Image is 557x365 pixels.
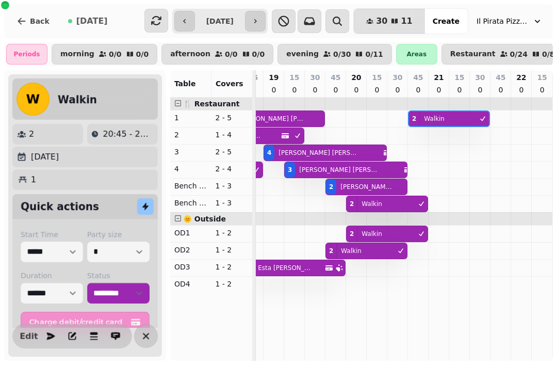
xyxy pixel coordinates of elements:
button: Create [424,9,468,34]
p: Esta [PERSON_NAME] [258,264,310,272]
button: [DATE] [60,9,116,34]
p: 20:45 - 21:45 [103,128,153,140]
p: 15 [454,72,464,83]
p: 30 [392,72,402,83]
p: 0 / 0 [225,51,238,58]
p: 2 - 4 [215,164,248,174]
p: 0 [311,85,319,95]
p: afternoon [170,50,210,58]
span: Create [433,18,460,25]
button: Back [8,9,58,34]
p: 22 [516,72,526,83]
p: 2 [29,128,34,140]
p: 1 - 2 [215,228,248,238]
div: Areas [396,44,437,65]
p: [DATE] [31,151,59,163]
p: [PERSON_NAME] Brooksbank [340,183,393,191]
p: evening [286,50,319,58]
button: 3011 [354,9,425,34]
p: 2 - 5 [215,147,248,157]
p: OD3 [174,262,207,272]
label: Status [87,271,150,281]
p: 0 / 30 [333,51,351,58]
p: [PERSON_NAME] [PERSON_NAME] [299,166,379,174]
p: OD2 [174,245,207,255]
p: 2 - 5 [215,113,248,123]
p: OD4 [174,279,207,289]
p: 0 [538,85,546,95]
p: 1 - 3 [215,181,248,191]
p: 0 [270,85,278,95]
p: Restaurant [450,50,496,58]
label: Party size [87,229,150,240]
p: morning [60,50,94,58]
span: Il Pirata Pizzata [477,16,528,26]
p: 0 [497,85,505,95]
span: 🍴 Restaurant [183,100,240,108]
p: 1 - 4 [215,130,248,140]
p: OD1 [174,228,207,238]
div: 2 [329,247,333,255]
div: 3 [288,166,292,174]
p: 1 - 3 [215,198,248,208]
p: Bench Right [174,198,207,208]
button: Edit [19,326,39,346]
p: Bench Left [174,181,207,191]
p: 0 / 0 [109,51,122,58]
button: Charge debit/credit card [21,312,150,332]
p: 45 [413,72,423,83]
p: [PERSON_NAME] [PERSON_NAME] [278,149,358,157]
span: Charge debit/credit card [29,319,128,326]
p: 0 [435,85,443,95]
button: evening0/300/11 [277,44,392,65]
p: 20 [351,72,361,83]
p: 0 [476,85,484,95]
p: 0 / 0 [136,51,149,58]
p: 1 - 2 [215,262,248,272]
button: morning0/00/0 [52,44,157,65]
div: 2 [412,115,416,123]
p: 30 [475,72,485,83]
p: 0 [455,85,464,95]
span: W [26,93,40,105]
p: 4 [174,164,207,174]
p: 21 [434,72,444,83]
span: [DATE] [76,17,108,25]
p: 0 [414,85,422,95]
p: Walkin [424,115,445,123]
span: Back [30,18,50,25]
label: Duration [21,271,83,281]
p: Walkin [362,200,382,208]
p: 0 [332,85,340,95]
p: 15 [289,72,299,83]
p: 1 [31,173,36,186]
p: 0 [352,85,361,95]
div: 2 [350,230,354,238]
div: 2 [350,200,354,208]
p: 2 [174,130,207,140]
p: 0 [394,85,402,95]
span: 11 [401,17,412,25]
p: 1 - 2 [215,245,248,255]
div: 2 [329,183,333,191]
p: 45 [496,72,505,83]
span: 30 [376,17,387,25]
div: Periods [6,44,47,65]
p: 0 [373,85,381,95]
p: 1 [174,113,207,123]
p: 45 [331,72,340,83]
button: afternoon0/00/0 [161,44,273,65]
span: Covers [216,80,243,88]
p: 3 [174,147,207,157]
p: 0 / 24 [510,51,528,58]
span: 🌞 Outside [183,215,226,223]
p: 0 [290,85,299,95]
p: 0 / 11 [365,51,383,58]
p: 0 / 0 [252,51,265,58]
p: Walkin [362,230,382,238]
p: 0 / 8 [542,51,555,58]
p: 1 - 2 [215,279,248,289]
p: 15 [372,72,382,83]
h2: Walkin [58,92,97,107]
p: 0 [517,85,526,95]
